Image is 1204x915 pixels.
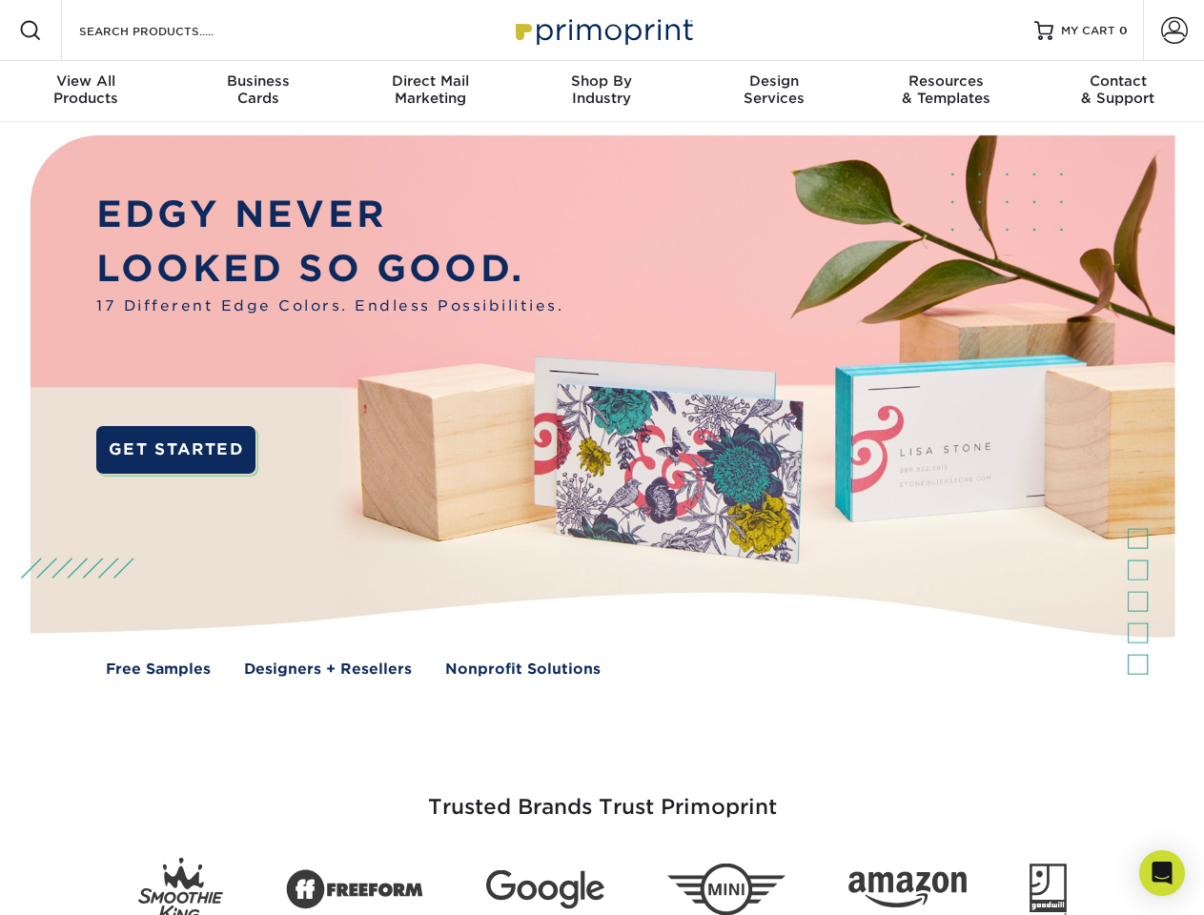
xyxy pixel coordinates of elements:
div: Cards [172,72,343,107]
span: Direct Mail [344,72,516,90]
img: Goodwill [1030,864,1067,915]
a: Direct MailMarketing [344,61,516,122]
h3: Trusted Brands Trust Primoprint [45,749,1160,843]
iframe: Google Customer Reviews [5,857,162,908]
input: SEARCH PRODUCTS..... [77,19,263,42]
div: Open Intercom Messenger [1139,850,1185,896]
div: Marketing [344,72,516,107]
span: Shop By [516,72,687,90]
a: Contact& Support [1032,61,1204,122]
span: MY CART [1061,23,1115,39]
span: 0 [1119,24,1128,37]
a: Designers + Resellers [244,659,412,681]
img: Google [486,870,604,909]
a: GET STARTED [96,426,255,474]
div: Industry [516,72,687,107]
div: Services [688,72,860,107]
a: Nonprofit Solutions [445,659,601,681]
p: LOOKED SO GOOD. [96,242,563,296]
span: 17 Different Edge Colors. Endless Possibilities. [96,295,563,317]
span: Contact [1032,72,1204,90]
a: Resources& Templates [860,61,1031,122]
a: BusinessCards [172,61,343,122]
div: & Templates [860,72,1031,107]
div: & Support [1032,72,1204,107]
span: Business [172,72,343,90]
a: Shop ByIndustry [516,61,687,122]
p: EDGY NEVER [96,188,563,242]
a: DesignServices [688,61,860,122]
span: Resources [860,72,1031,90]
img: Primoprint [507,10,698,51]
a: Free Samples [106,659,211,681]
span: Design [688,72,860,90]
img: Amazon [848,872,967,908]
